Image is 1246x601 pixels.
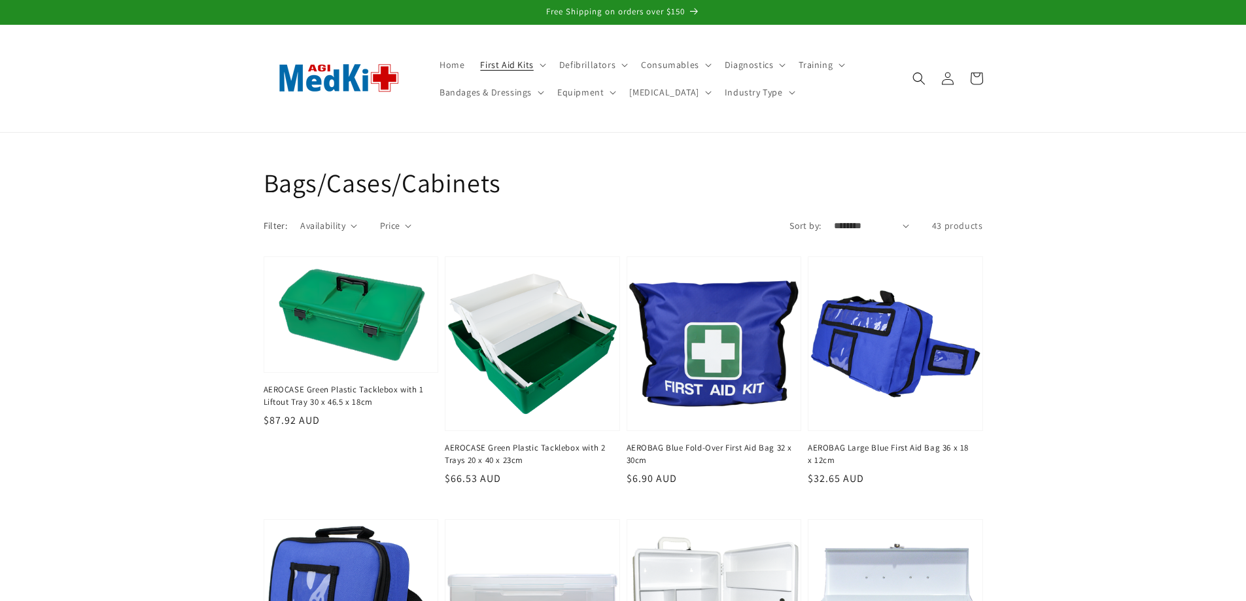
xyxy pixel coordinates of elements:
summary: Industry Type [717,78,801,106]
span: Price [380,219,400,233]
summary: Search [905,64,933,93]
summary: Bandages & Dressings [432,78,549,106]
span: [MEDICAL_DATA] [629,86,699,98]
h2: Filter: [264,219,288,233]
span: Consumables [641,59,699,71]
span: 43 products [932,220,983,232]
summary: [MEDICAL_DATA] [621,78,716,106]
summary: Equipment [549,78,621,106]
span: Equipment [557,86,604,98]
img: AGI MedKit [264,43,414,114]
span: Availability [300,219,345,233]
span: Diagnostics [725,59,774,71]
summary: Consumables [633,51,717,78]
summary: Defibrillators [551,51,633,78]
a: AEROCASE Green Plastic Tacklebox with 2 Trays 20 x 40 x 23cm [445,442,612,466]
summary: First Aid Kits [472,51,551,78]
summary: Training [791,51,850,78]
span: Home [440,59,464,71]
a: AEROCASE Green Plastic Tacklebox with 1 Liftout Tray 30 x 46.5 x 18cm [264,384,431,407]
a: Home [432,51,472,78]
span: Industry Type [725,86,783,98]
span: Defibrillators [559,59,615,71]
span: First Aid Kits [480,59,533,71]
summary: Price [380,219,412,233]
summary: Availability [300,219,356,233]
summary: Diagnostics [717,51,791,78]
span: Training [799,59,833,71]
label: Sort by: [789,220,821,232]
a: AEROBAG Large Blue First Aid Bag 36 x 18 x 12cm [808,442,975,466]
p: Free Shipping on orders over $150 [13,7,1233,18]
h1: Bags/Cases/Cabinets [264,165,983,199]
a: AEROBAG Blue Fold-Over First Aid Bag 32 x 30cm [627,442,794,466]
span: Bandages & Dressings [440,86,532,98]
